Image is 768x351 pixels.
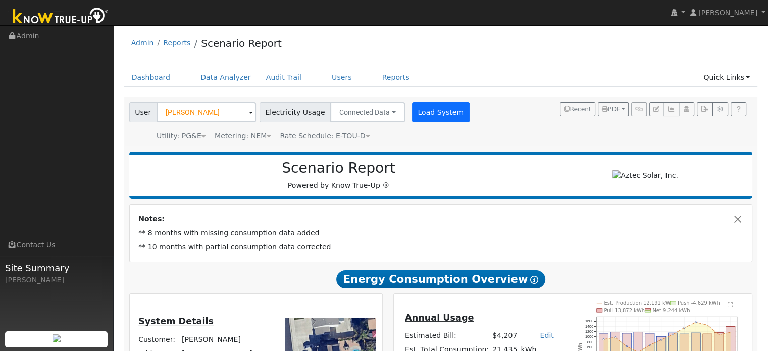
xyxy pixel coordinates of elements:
[193,68,259,87] a: Data Analyzer
[696,68,757,87] a: Quick Links
[129,102,157,122] span: User
[649,344,651,345] circle: onclick=""
[403,328,490,342] td: Estimated Bill:
[649,102,663,116] button: Edit User
[603,338,604,340] circle: onclick=""
[137,240,745,255] td: ** 10 months with partial consumption data corrected
[604,300,674,306] text: Est. Production 12,191 kWh
[587,339,593,344] text: 800
[612,170,678,181] img: Aztec Solar, Inc.
[707,324,708,326] circle: onclick=""
[684,327,685,328] circle: onclick=""
[587,344,593,349] text: 600
[698,9,757,17] span: [PERSON_NAME]
[585,324,593,328] text: 1400
[157,131,206,141] div: Utility: PG&E
[134,160,543,191] div: Powered by Know True-Up ®
[124,68,178,87] a: Dashboard
[324,68,360,87] a: Users
[137,332,180,346] td: Customer:
[678,300,720,306] text: Push -4,629 kWh
[615,336,616,338] circle: onclick=""
[138,215,165,223] strong: Notes:
[530,276,538,284] i: Show Help
[697,102,712,116] button: Export Interval Data
[139,160,538,177] h2: Scenario Report
[731,102,746,116] a: Help Link
[585,334,593,339] text: 1000
[5,275,108,285] div: [PERSON_NAME]
[626,345,628,347] circle: onclick=""
[598,102,629,116] button: PDF
[405,313,474,323] u: Annual Usage
[163,39,190,47] a: Reports
[679,102,694,116] button: Login As
[260,102,331,122] span: Electricity Usage
[375,68,417,87] a: Reports
[131,39,154,47] a: Admin
[712,102,728,116] button: Settings
[540,331,553,339] a: Edit
[730,331,731,333] circle: onclick=""
[585,329,593,334] text: 1200
[5,261,108,275] span: Site Summary
[180,332,271,346] td: [PERSON_NAME]
[8,6,114,28] img: Know True-Up
[585,319,593,323] text: 1600
[695,321,697,323] circle: onclick=""
[491,328,519,342] td: $4,207
[728,302,733,308] text: 
[660,339,662,340] circle: onclick=""
[336,270,545,288] span: Energy Consumption Overview
[259,68,309,87] a: Audit Trail
[663,102,679,116] button: Multi-Series Graph
[330,102,405,122] button: Connected Data
[53,334,61,342] img: retrieve
[137,226,745,240] td: ** 8 months with missing consumption data added
[215,131,271,141] div: Metering: NEM
[653,308,690,313] text: Net 9,244 kWh
[157,102,256,122] input: Select a User
[602,106,620,113] span: PDF
[733,214,743,224] button: Close
[560,102,595,116] button: Recent
[719,334,720,335] circle: onclick=""
[604,308,645,313] text: Pull 13,872 kWh
[412,102,470,122] button: Load System
[672,333,674,335] circle: onclick=""
[280,132,370,140] span: Alias: H2ETOUDN
[138,316,214,326] u: System Details
[201,37,282,49] a: Scenario Report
